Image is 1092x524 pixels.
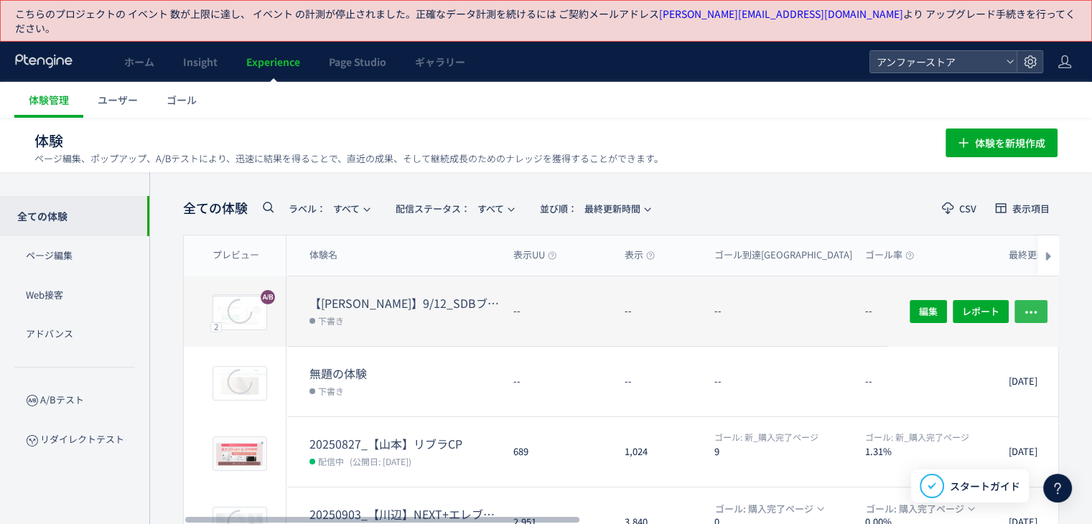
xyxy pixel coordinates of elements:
dt: 20250903_【川辺】NEXT+エレブラシ発売 [309,506,502,523]
span: 最終更新時間 [540,197,640,220]
dt: -- [865,304,997,318]
span: ホーム [124,55,154,69]
span: ゴール [167,93,197,107]
a: [PERSON_NAME][EMAIL_ADDRESS][DOMAIN_NAME] [659,6,903,21]
button: CSV [933,197,986,220]
span: 表示項目 [1012,204,1050,213]
span: レポート [962,299,999,322]
p: こちらのプロジェクトの イベント 数が上限に達し、 イベント の計測が停止されました。 [15,6,1077,35]
span: 体験を新規作成 [975,128,1045,157]
dt: -- [714,375,854,388]
span: ラベル： [289,202,326,215]
span: 最終更新時間 [1009,248,1076,262]
dt: 9 [714,444,854,458]
span: 表示UU [513,248,556,262]
p: ページ編集、ポップアップ、A/Bテストにより、迅速に結果を得ることで、直近の成果、そして継続成長のためのナレッジを獲得することができます。 [34,152,663,165]
button: 編集 [910,299,947,322]
span: 新_購入完了ページ [714,431,818,443]
span: 表示 [625,248,655,262]
span: Experience [246,55,300,69]
span: 下書き [318,313,344,327]
dt: 20250827_【山本】リブラCP [309,436,502,452]
dt: -- [865,375,997,388]
span: 体験名 [309,248,337,262]
h1: 体験 [34,131,914,151]
span: 体験管理 [29,93,69,107]
button: 表示項目 [986,197,1059,220]
div: 689 [502,417,613,487]
button: ラベル：すべて [279,197,378,220]
div: -- [502,347,613,416]
dt: -- [714,304,854,318]
span: 正確なデータ計測を続けるには ご契約メールアドレス より アップグレード手続きを行ってください。 [15,6,1075,35]
span: (公開日: [DATE]) [350,455,411,467]
span: 配信ステータス​： [396,202,470,215]
span: ユーザー [98,93,138,107]
span: ゴール到達[GEOGRAPHIC_DATA] [714,248,864,262]
dt: 無題の体験 [309,365,502,382]
span: 編集 [919,299,938,322]
div: -- [502,276,613,346]
button: 配信ステータス​：すべて [386,197,522,220]
span: ギャラリー [415,55,465,69]
dt: 【加藤】9/12_SDBブランドサイト [309,295,502,312]
span: CSV [959,204,976,213]
span: すべて [396,197,504,220]
span: 新_購入完了ページ [865,431,969,443]
span: ゴール: 購入完了ページ [866,501,964,517]
div: 2 [210,322,222,332]
span: すべて [289,197,360,220]
button: ゴール: 購入完了ページ [706,501,831,517]
span: アンファーストア [872,51,1000,72]
div: -- [613,347,703,416]
div: -- [613,276,703,346]
dt: 1.31% [865,444,997,458]
span: スタートガイド [950,479,1020,494]
span: 並び順： [540,202,577,215]
img: c6c617102002b09e8c6f5879f42bde981756268037225.png [216,440,263,467]
span: Page Studio [329,55,386,69]
button: 並び順：最終更新時間 [531,197,658,220]
span: Insight [183,55,218,69]
button: 体験を新規作成 [946,128,1058,157]
span: ゴール: 購入完了ページ [715,501,813,517]
div: 1,024 [613,417,703,487]
span: ゴール率 [865,248,914,262]
button: レポート [953,299,1009,322]
span: 全ての体験 [183,199,248,217]
span: 配信中 [318,454,344,468]
span: プレビュー [213,248,259,262]
span: 下書き [318,383,344,398]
